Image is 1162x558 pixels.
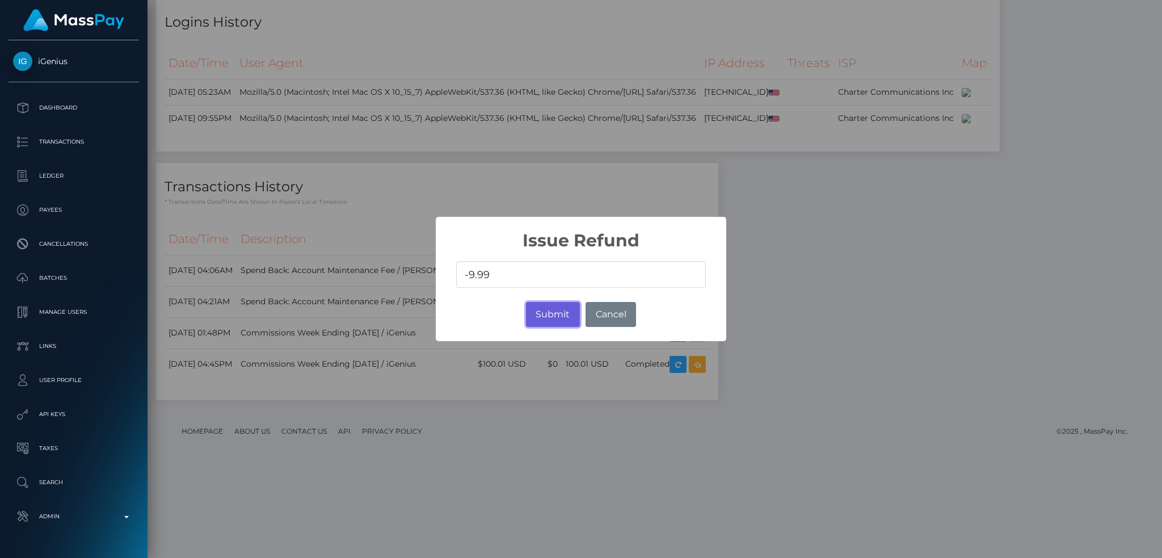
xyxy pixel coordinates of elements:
[13,52,32,71] img: iGenius
[526,302,580,327] button: Submit
[13,304,134,321] p: Manage Users
[13,236,134,253] p: Cancellations
[13,372,134,389] p: User Profile
[586,302,636,327] button: Cancel
[436,217,726,251] h2: Issue Refund
[13,270,134,287] p: Batches
[13,133,134,150] p: Transactions
[13,338,134,355] p: Links
[13,99,134,116] p: Dashboard
[23,9,124,31] img: MassPay Logo
[13,406,134,423] p: API Keys
[9,56,139,66] span: iGenius
[13,508,134,525] p: Admin
[13,474,134,491] p: Search
[13,440,134,457] p: Taxes
[13,167,134,184] p: Ledger
[13,202,134,219] p: Payees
